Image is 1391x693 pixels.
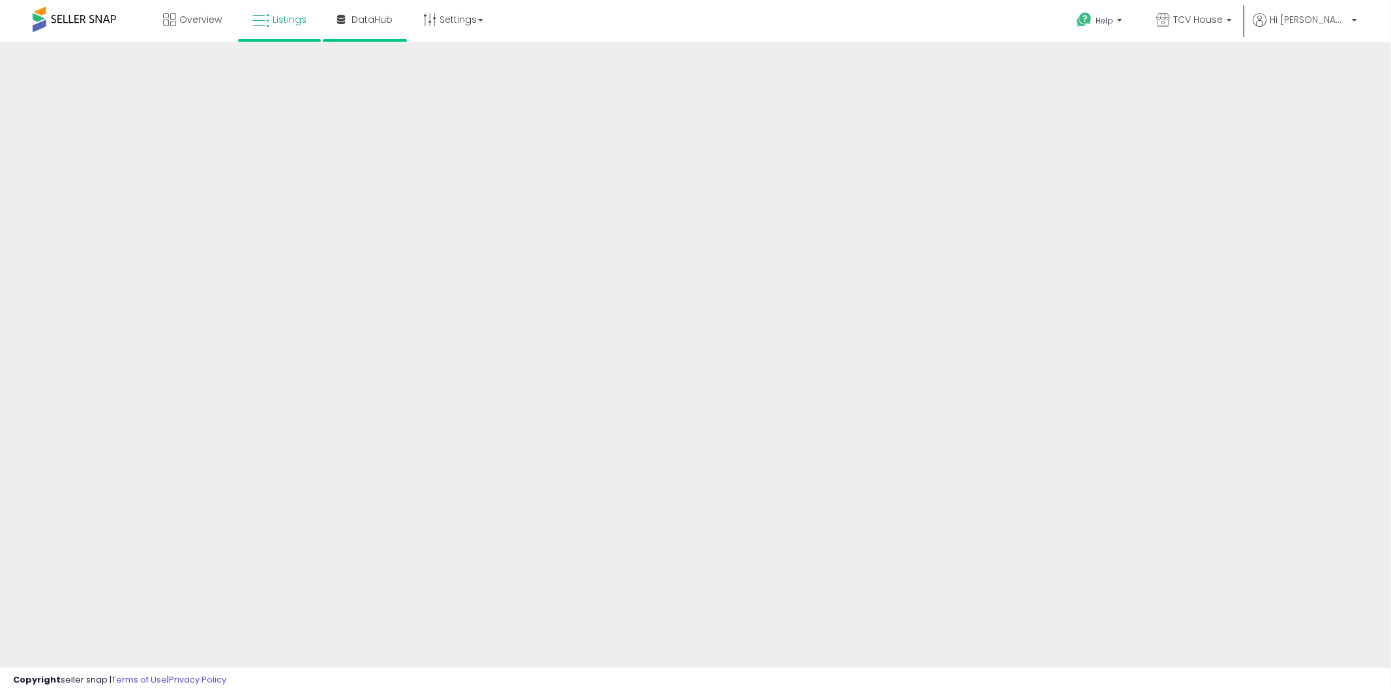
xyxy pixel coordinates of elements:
span: Overview [179,13,222,26]
span: Listings [273,13,307,26]
a: Help [1066,2,1135,42]
i: Get Help [1076,12,1092,28]
span: Hi [PERSON_NAME] [1270,13,1348,26]
a: Hi [PERSON_NAME] [1253,13,1357,42]
span: Help [1096,15,1113,26]
span: DataHub [351,13,393,26]
span: TCV House [1173,13,1223,26]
